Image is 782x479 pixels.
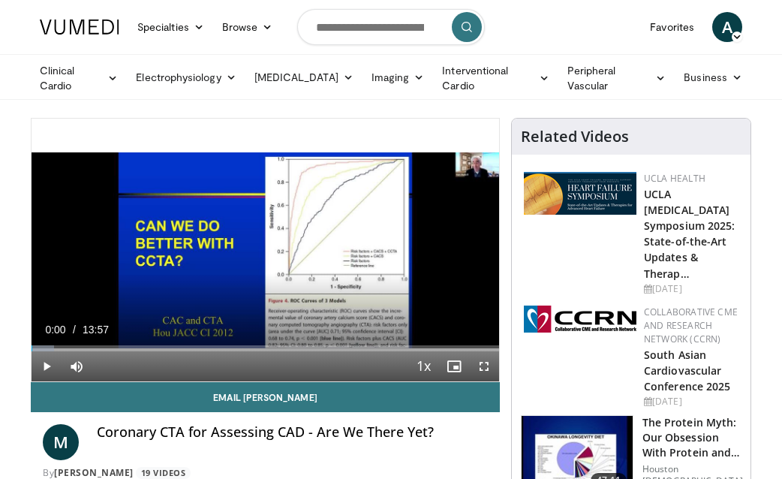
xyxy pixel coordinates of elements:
[439,351,469,381] button: Enable picture-in-picture mode
[32,119,499,381] video-js: Video Player
[31,382,500,412] a: Email [PERSON_NAME]
[73,324,76,336] span: /
[40,20,119,35] img: VuMedi Logo
[644,282,738,296] div: [DATE]
[31,63,127,93] a: Clinical Cardio
[644,306,738,345] a: Collaborative CME and Research Network (CCRN)
[97,424,488,441] h4: Coronary CTA for Assessing CAD - Are We There Yet?
[524,306,636,333] img: a04ee3ba-8487-4636-b0fb-5e8d268f3737.png.150x105_q85_autocrop_double_scale_upscale_version-0.2.png
[521,128,629,146] h4: Related Videos
[641,12,703,42] a: Favorites
[644,395,738,408] div: [DATE]
[524,172,636,215] img: 0682476d-9aca-4ba2-9755-3b180e8401f5.png.150x105_q85_autocrop_double_scale_upscale_version-0.2.png
[642,415,743,460] h3: The Protein Myth: Our Obsession With Protein and How It Is Killing US
[32,351,62,381] button: Play
[644,187,735,281] a: UCLA [MEDICAL_DATA] Symposium 2025: State-of-the-Art Updates & Therap…
[362,62,434,92] a: Imaging
[558,63,675,93] a: Peripheral Vascular
[245,62,362,92] a: [MEDICAL_DATA]
[62,351,92,381] button: Mute
[409,351,439,381] button: Playback Rate
[32,345,499,351] div: Progress Bar
[433,63,558,93] a: Interventional Cardio
[128,12,213,42] a: Specialties
[45,324,65,336] span: 0:00
[644,172,705,185] a: UCLA Health
[43,424,79,460] a: M
[127,62,245,92] a: Electrophysiology
[644,348,731,393] a: South Asian Cardiovascular Conference 2025
[83,324,109,336] span: 13:57
[54,466,134,479] a: [PERSON_NAME]
[469,351,499,381] button: Fullscreen
[297,9,485,45] input: Search topics, interventions
[712,12,742,42] a: A
[675,62,751,92] a: Business
[213,12,282,42] a: Browse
